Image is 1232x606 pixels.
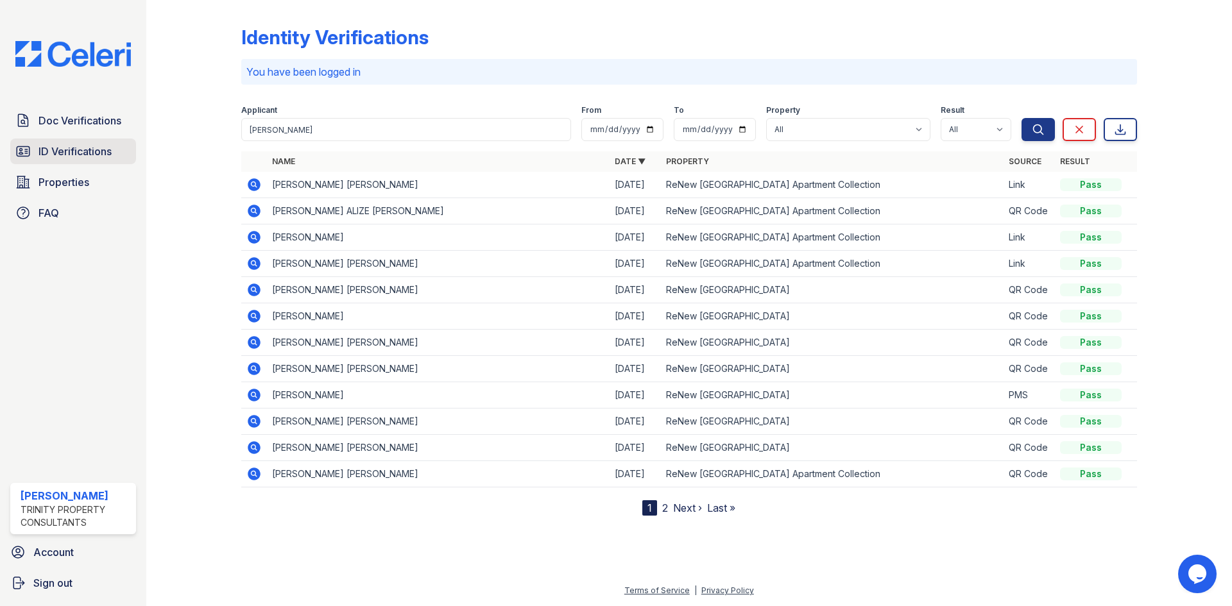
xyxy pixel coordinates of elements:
td: [PERSON_NAME] [PERSON_NAME] [267,277,610,303]
td: ReNew [GEOGRAPHIC_DATA] [661,408,1004,435]
td: [PERSON_NAME] ALIZE [PERSON_NAME] [267,198,610,224]
a: Terms of Service [624,585,690,595]
div: Pass [1060,310,1122,323]
a: Sign out [5,570,141,596]
div: Pass [1060,389,1122,401]
div: [PERSON_NAME] [21,488,131,503]
td: ReNew [GEOGRAPHIC_DATA] Apartment Collection [661,251,1004,277]
label: From [581,105,601,115]
label: Result [941,105,964,115]
td: [DATE] [610,461,661,487]
div: Pass [1060,441,1122,454]
td: ReNew [GEOGRAPHIC_DATA] Apartment Collection [661,461,1004,487]
td: ReNew [GEOGRAPHIC_DATA] Apartment Collection [661,224,1004,251]
td: [PERSON_NAME] [PERSON_NAME] [267,461,610,487]
td: QR Code [1004,330,1055,356]
td: QR Code [1004,435,1055,461]
a: Result [1060,156,1090,166]
a: Source [1009,156,1041,166]
td: [DATE] [610,224,661,251]
div: Pass [1060,178,1122,191]
td: [DATE] [610,330,661,356]
td: [PERSON_NAME] [PERSON_NAME] [267,172,610,198]
td: ReNew [GEOGRAPHIC_DATA] [661,382,1004,408]
td: ReNew [GEOGRAPHIC_DATA] [661,303,1004,330]
label: To [674,105,684,115]
td: [PERSON_NAME] [267,224,610,251]
img: CE_Logo_Blue-a8612792a0a2168367f1c8372b55b34899dd931a85d93a1a3d3e32e68fde9ad4.png [5,41,141,67]
label: Applicant [241,105,277,115]
td: [DATE] [610,198,661,224]
td: [DATE] [610,382,661,408]
td: [PERSON_NAME] [PERSON_NAME] [267,330,610,356]
a: Property [666,156,709,166]
span: Properties [38,174,89,190]
td: QR Code [1004,277,1055,303]
span: Sign out [33,575,73,591]
a: 2 [662,501,668,514]
a: Doc Verifications [10,108,136,133]
td: [PERSON_NAME] [267,303,610,330]
td: [DATE] [610,303,661,330]
td: ReNew [GEOGRAPHIC_DATA] Apartment Collection [661,198,1004,224]
p: You have been logged in [246,64,1132,80]
div: Pass [1060,467,1122,480]
td: PMS [1004,382,1055,408]
td: Link [1004,224,1055,251]
div: Identity Verifications [241,26,429,49]
td: [PERSON_NAME] [PERSON_NAME] [267,356,610,382]
a: Name [272,156,295,166]
div: Pass [1060,231,1122,244]
td: [DATE] [610,277,661,303]
td: [PERSON_NAME] [PERSON_NAME] [267,435,610,461]
div: Pass [1060,362,1122,375]
span: FAQ [38,205,59,221]
a: Last » [707,501,735,514]
td: QR Code [1004,408,1055,435]
td: [PERSON_NAME] [267,382,610,408]
td: ReNew [GEOGRAPHIC_DATA] [661,277,1004,303]
label: Property [766,105,800,115]
iframe: chat widget [1178,555,1219,593]
td: ReNew [GEOGRAPHIC_DATA] Apartment Collection [661,172,1004,198]
td: Link [1004,251,1055,277]
td: QR Code [1004,303,1055,330]
span: Account [33,544,74,560]
div: Pass [1060,415,1122,428]
td: ReNew [GEOGRAPHIC_DATA] [661,356,1004,382]
a: Account [5,539,141,565]
td: QR Code [1004,198,1055,224]
a: Next › [673,501,702,514]
div: Pass [1060,257,1122,270]
a: FAQ [10,200,136,226]
a: Date ▼ [615,156,646,166]
a: Privacy Policy [701,585,754,595]
td: [DATE] [610,356,661,382]
div: Pass [1060,336,1122,349]
div: Pass [1060,205,1122,217]
div: Pass [1060,283,1122,296]
td: [DATE] [610,172,661,198]
div: Trinity Property Consultants [21,503,131,529]
td: [DATE] [610,435,661,461]
div: 1 [642,500,657,516]
div: | [694,585,697,595]
td: [DATE] [610,408,661,435]
a: ID Verifications [10,139,136,164]
td: Link [1004,172,1055,198]
input: Search by name or phone number [241,118,571,141]
td: ReNew [GEOGRAPHIC_DATA] [661,330,1004,356]
span: ID Verifications [38,144,112,159]
td: QR Code [1004,356,1055,382]
td: QR Code [1004,461,1055,487]
td: ReNew [GEOGRAPHIC_DATA] [661,435,1004,461]
a: Properties [10,169,136,195]
td: [PERSON_NAME] [PERSON_NAME] [267,408,610,435]
td: [DATE] [610,251,661,277]
td: [PERSON_NAME] [PERSON_NAME] [267,251,610,277]
span: Doc Verifications [38,113,121,128]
